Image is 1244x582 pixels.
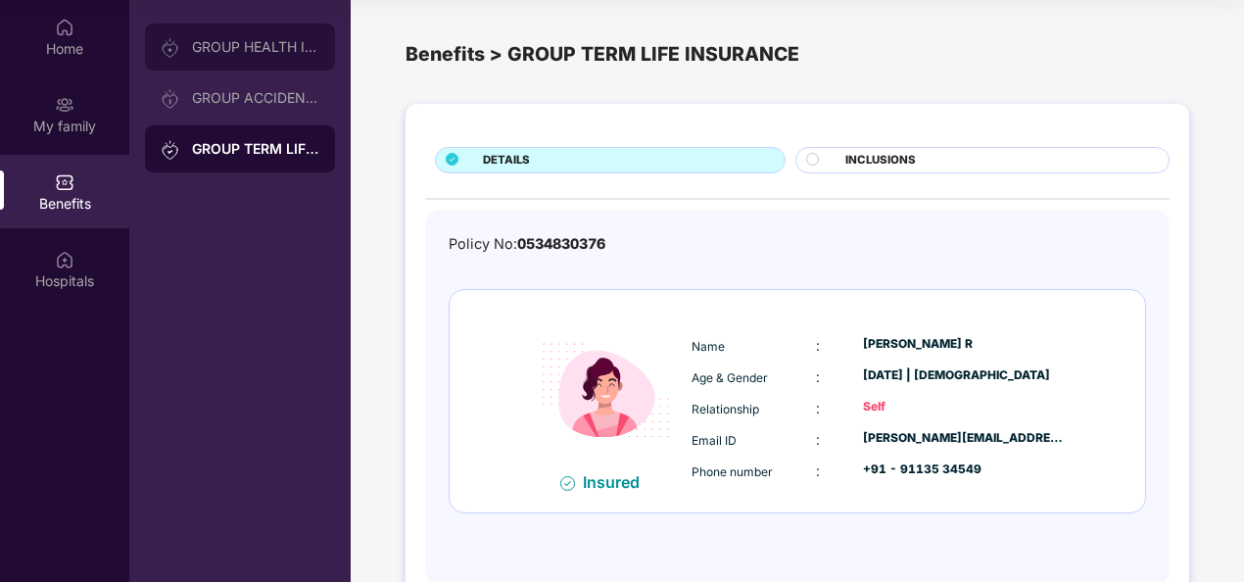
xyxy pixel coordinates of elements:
span: Name [692,339,725,354]
img: svg+xml;base64,PHN2ZyB3aWR0aD0iMjAiIGhlaWdodD0iMjAiIHZpZXdCb3g9IjAgMCAyMCAyMCIgZmlsbD0ibm9uZSIgeG... [161,89,180,109]
div: [DATE] | [DEMOGRAPHIC_DATA] [863,366,1065,385]
span: : [816,368,820,385]
div: Policy No: [449,233,605,256]
img: svg+xml;base64,PHN2ZyBpZD0iQmVuZWZpdHMiIHhtbG5zPSJodHRwOi8vd3d3LnczLm9yZy8yMDAwL3N2ZyIgd2lkdGg9Ij... [55,172,74,192]
span: INCLUSIONS [845,152,916,170]
div: +91 - 91135 34549 [863,461,1065,479]
div: GROUP HEALTH INSURANCE [192,39,319,55]
span: : [816,431,820,448]
span: Email ID [692,433,737,448]
span: : [816,462,820,479]
span: 0534830376 [517,235,605,252]
div: Self [863,398,1065,416]
span: DETAILS [483,152,530,170]
img: svg+xml;base64,PHN2ZyBpZD0iSG9zcGl0YWxzIiB4bWxucz0iaHR0cDovL3d3dy53My5vcmcvMjAwMC9zdmciIHdpZHRoPS... [55,250,74,269]
div: [PERSON_NAME][EMAIL_ADDRESS][DOMAIN_NAME] [863,429,1065,448]
img: svg+xml;base64,PHN2ZyB3aWR0aD0iMjAiIGhlaWdodD0iMjAiIHZpZXdCb3g9IjAgMCAyMCAyMCIgZmlsbD0ibm9uZSIgeG... [161,140,180,160]
img: icon [525,310,687,471]
img: svg+xml;base64,PHN2ZyB3aWR0aD0iMjAiIGhlaWdodD0iMjAiIHZpZXdCb3g9IjAgMCAyMCAyMCIgZmlsbD0ibm9uZSIgeG... [161,38,180,58]
span: : [816,400,820,416]
div: Insured [583,472,651,492]
img: svg+xml;base64,PHN2ZyB4bWxucz0iaHR0cDovL3d3dy53My5vcmcvMjAwMC9zdmciIHdpZHRoPSIxNiIgaGVpZ2h0PSIxNi... [560,476,575,491]
img: svg+xml;base64,PHN2ZyBpZD0iSG9tZSIgeG1sbnM9Imh0dHA6Ly93d3cudzMub3JnLzIwMDAvc3ZnIiB3aWR0aD0iMjAiIG... [55,18,74,37]
span: : [816,337,820,354]
img: svg+xml;base64,PHN2ZyB3aWR0aD0iMjAiIGhlaWdodD0iMjAiIHZpZXdCb3g9IjAgMCAyMCAyMCIgZmlsbD0ibm9uZSIgeG... [55,95,74,115]
div: Benefits > GROUP TERM LIFE INSURANCE [406,39,1189,70]
div: GROUP ACCIDENTAL INSURANCE [192,90,319,106]
span: Relationship [692,402,759,416]
div: GROUP TERM LIFE INSURANCE [192,139,319,159]
span: Phone number [692,464,773,479]
span: Age & Gender [692,370,768,385]
div: [PERSON_NAME] R [863,335,1065,354]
